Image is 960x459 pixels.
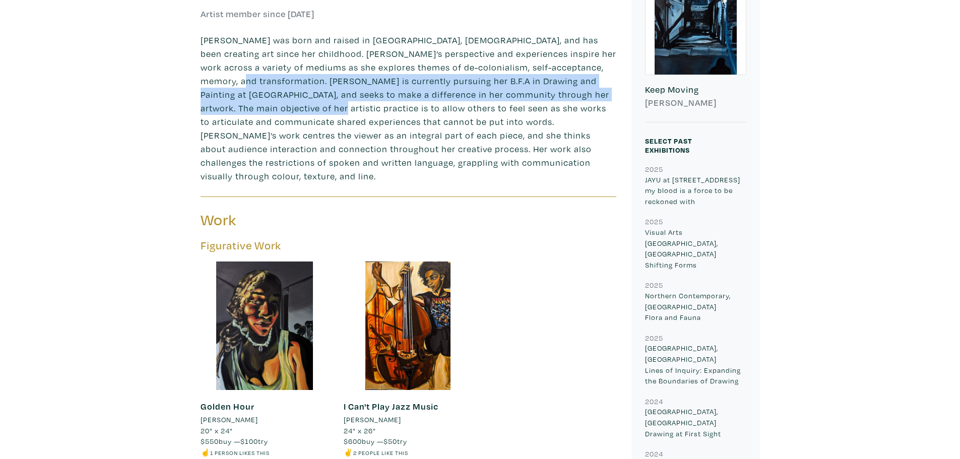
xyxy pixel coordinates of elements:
[645,217,663,226] small: 2025
[344,426,376,435] span: 24" x 26"
[201,33,616,183] p: [PERSON_NAME] was born and raised in [GEOGRAPHIC_DATA], [DEMOGRAPHIC_DATA], and has been creating...
[201,401,254,412] a: Golden Hour
[645,343,746,386] p: [GEOGRAPHIC_DATA], [GEOGRAPHIC_DATA] Lines of Inquiry: Expanding the Boundaries of Drawing
[201,426,233,435] span: 20" x 24"
[201,9,314,20] h6: Artist member since [DATE]
[201,436,219,446] span: $550
[645,164,663,174] small: 2025
[344,414,472,425] a: [PERSON_NAME]
[645,97,746,108] h6: [PERSON_NAME]
[201,414,258,425] li: [PERSON_NAME]
[645,397,663,406] small: 2024
[645,406,746,439] p: [GEOGRAPHIC_DATA], [GEOGRAPHIC_DATA] Drawing at First Sight
[645,174,746,207] p: JAYU at [STREET_ADDRESS] my blood is a force to be reckoned with
[240,436,258,446] span: $100
[645,290,746,323] p: Northern Contemporary, [GEOGRAPHIC_DATA] Flora and Fauna
[645,227,746,270] p: Visual Arts [GEOGRAPHIC_DATA], [GEOGRAPHIC_DATA] Shifting Forms
[201,211,401,230] h3: Work
[344,436,407,446] span: buy — try
[210,449,270,456] small: 1 person likes this
[344,447,472,458] li: ✌️
[344,436,362,446] span: $600
[344,414,401,425] li: [PERSON_NAME]
[344,401,438,412] a: I Can't Play Jazz Music
[201,414,329,425] a: [PERSON_NAME]
[645,333,663,343] small: 2025
[645,449,663,458] small: 2024
[201,239,616,252] h5: Figurative Work
[201,447,329,458] li: ☝️
[645,84,746,95] h6: Keep Moving
[353,449,408,456] small: 2 people like this
[383,436,397,446] span: $50
[645,280,663,290] small: 2025
[201,436,268,446] span: buy — try
[645,136,692,155] small: Select Past Exhibitions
